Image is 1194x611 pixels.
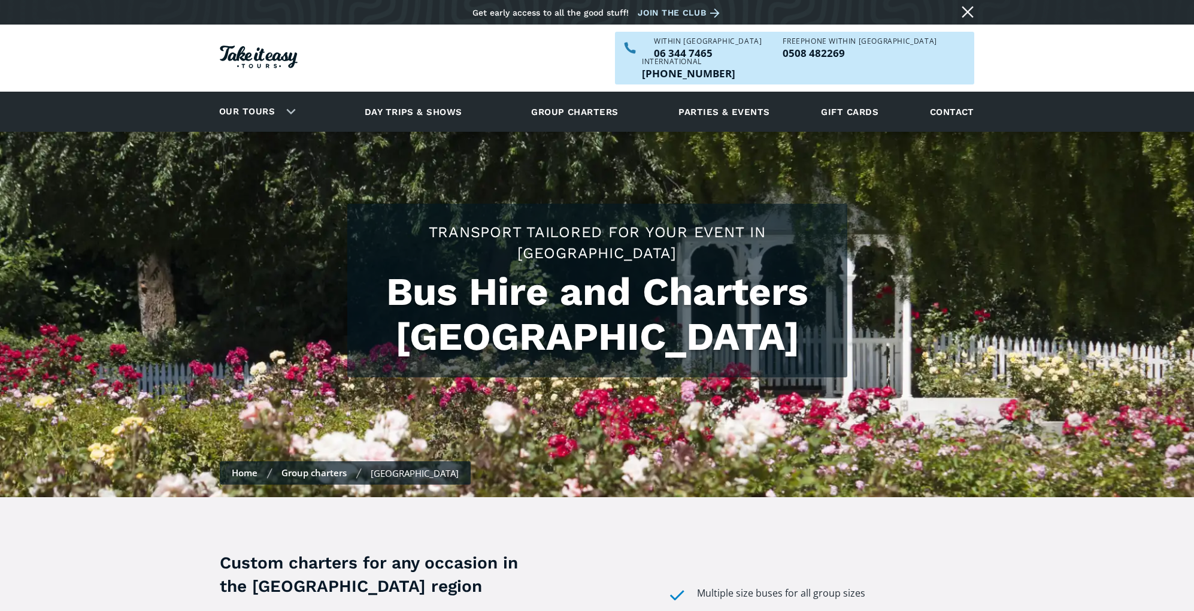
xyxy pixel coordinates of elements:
div: [GEOGRAPHIC_DATA] [371,467,459,479]
a: Call us freephone within NZ on 0508482269 [783,48,937,58]
a: Group charters [281,467,347,479]
a: Home [232,467,257,479]
div: WITHIN [GEOGRAPHIC_DATA] [654,38,762,45]
h1: Bus Hire and Charters [GEOGRAPHIC_DATA] [359,270,835,359]
a: Call us outside of NZ on +6463447465 [642,68,735,78]
h2: Transport tailored for your event in [GEOGRAPHIC_DATA] [359,222,835,264]
a: Our tours [210,98,284,126]
a: Join the club [638,5,724,20]
img: Take it easy Tours logo [220,46,298,68]
a: Contact [924,95,980,128]
div: Get early access to all the good stuff! [472,8,629,17]
a: Call us within NZ on 063447465 [654,48,762,58]
div: International [642,58,735,65]
a: Day trips & shows [350,95,477,128]
a: Gift cards [815,95,884,128]
a: Close message [958,2,977,22]
div: Our tours [205,95,305,128]
p: 06 344 7465 [654,48,762,58]
div: Freephone WITHIN [GEOGRAPHIC_DATA] [783,38,937,45]
a: Parties & events [672,95,775,128]
a: Group charters [516,95,633,128]
div: Multiple size buses for all group sizes [697,585,865,606]
h3: Custom charters for any occasion in the [GEOGRAPHIC_DATA] region [220,551,527,598]
p: 0508 482269 [783,48,937,58]
a: Homepage [220,40,298,77]
p: [PHONE_NUMBER] [642,68,735,78]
